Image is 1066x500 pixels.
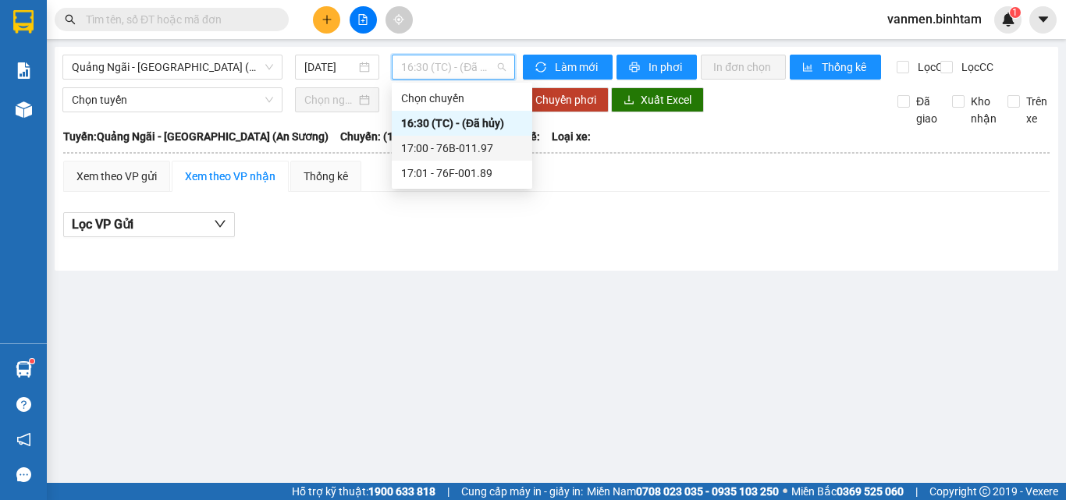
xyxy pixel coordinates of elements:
[447,483,449,500] span: |
[386,6,413,34] button: aim
[63,212,235,237] button: Lọc VP Gửi
[535,62,549,74] span: sync
[16,432,31,447] span: notification
[185,168,275,185] div: Xem theo VP nhận
[587,483,779,500] span: Miền Nam
[72,88,273,112] span: Chọn tuyến
[911,59,952,76] span: Lọc CR
[350,6,377,34] button: file-add
[30,359,34,363] sup: 1
[13,10,34,34] img: logo-vxr
[910,93,943,127] span: Đã giao
[214,218,226,230] span: down
[401,55,506,79] span: 16:30 (TC) - (Đã hủy)
[629,62,642,74] span: printer
[401,140,523,157] div: 17:00 - 76B-011.97
[76,168,157,185] div: Xem theo VP gửi
[1001,12,1015,27] img: icon-new-feature
[875,9,994,29] span: vanmen.binhtam
[555,59,600,76] span: Làm mới
[357,14,368,25] span: file-add
[16,361,32,378] img: warehouse-icon
[837,485,904,498] strong: 0369 525 060
[1012,7,1018,18] span: 1
[86,11,270,28] input: Tìm tên, số ĐT hoặc mã đơn
[979,486,990,497] span: copyright
[63,130,329,143] b: Tuyến: Quảng Ngãi - [GEOGRAPHIC_DATA] (An Sương)
[401,165,523,182] div: 17:01 - 76F-001.89
[1029,6,1057,34] button: caret-down
[292,483,435,500] span: Hỗ trợ kỹ thuật:
[72,215,133,234] span: Lọc VP Gửi
[16,467,31,482] span: message
[791,483,904,500] span: Miền Bắc
[16,101,32,118] img: warehouse-icon
[340,128,454,145] span: Chuyến: (16:30 [DATE])
[16,397,31,412] span: question-circle
[304,91,356,108] input: Chọn ngày
[648,59,684,76] span: In phơi
[72,55,273,79] span: Quảng Ngãi - Sài Gòn (An Sương)
[822,59,869,76] span: Thống kê
[552,128,591,145] span: Loại xe:
[523,55,613,80] button: syncLàm mới
[401,90,523,107] div: Chọn chuyến
[1010,7,1021,18] sup: 1
[611,87,704,112] button: downloadXuất Excel
[802,62,815,74] span: bar-chart
[16,62,32,79] img: solution-icon
[393,14,404,25] span: aim
[304,168,348,185] div: Thống kê
[636,485,779,498] strong: 0708 023 035 - 0935 103 250
[701,55,786,80] button: In đơn chọn
[313,6,340,34] button: plus
[790,55,881,80] button: bar-chartThống kê
[783,488,787,495] span: ⚪️
[392,86,532,111] div: Chọn chuyến
[368,485,435,498] strong: 1900 633 818
[1020,93,1054,127] span: Trên xe
[65,14,76,25] span: search
[915,483,918,500] span: |
[523,87,609,112] button: Chuyển phơi
[965,93,1003,127] span: Kho nhận
[304,59,356,76] input: 13/08/2025
[617,55,697,80] button: printerIn phơi
[401,115,523,132] div: 16:30 (TC) - (Đã hủy)
[461,483,583,500] span: Cung cấp máy in - giấy in:
[322,14,332,25] span: plus
[1036,12,1050,27] span: caret-down
[955,59,996,76] span: Lọc CC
